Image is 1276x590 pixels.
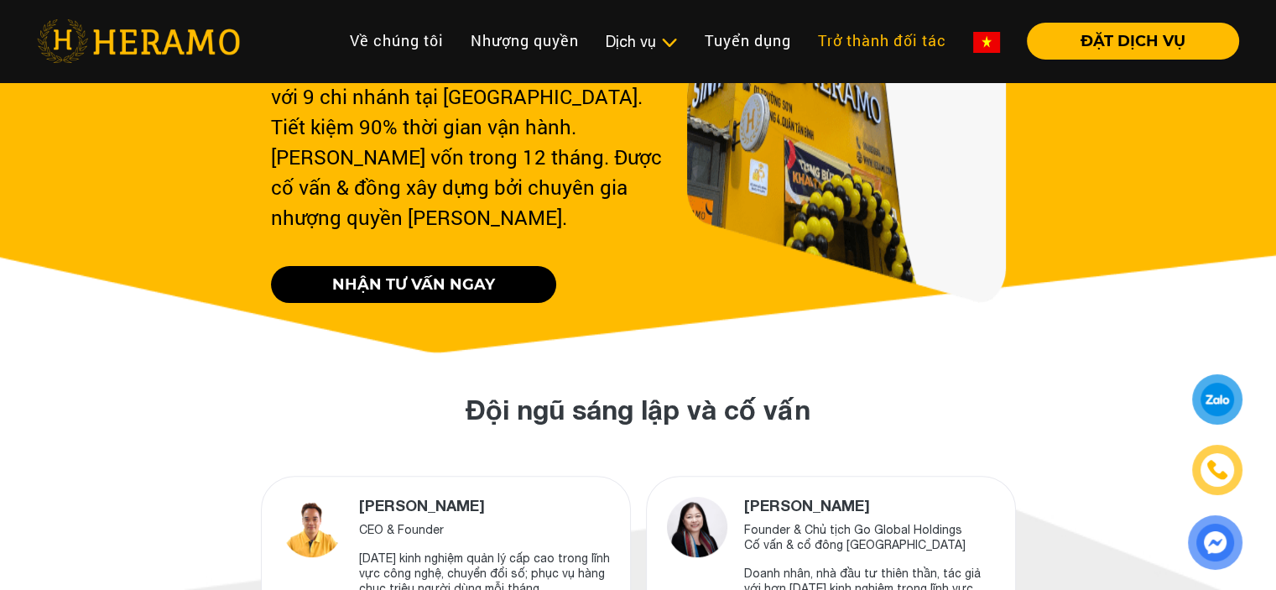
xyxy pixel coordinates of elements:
[667,497,727,557] img: founder_2.png
[1013,34,1239,49] a: ĐẶT DỊCH VỤ
[1195,447,1240,493] a: phone-icon
[805,23,960,59] a: Trở thành đối tác
[359,522,610,537] p: CEO & Founder
[359,497,610,515] h4: [PERSON_NAME]
[973,32,1000,53] img: vn-flag.png
[457,23,592,59] a: Nhượng quyền
[37,19,240,63] img: heramo-logo.png
[660,34,678,51] img: subToggleIcon
[336,23,457,59] a: Về chúng tôi
[1027,23,1239,60] button: ĐẶT DỊCH VỤ
[1206,459,1228,481] img: phone-icon
[273,394,1003,426] h2: Đội ngũ sáng lập và cố vấn
[282,497,342,557] img: founder_1.png
[606,30,678,53] div: Dịch vụ
[271,21,673,232] div: Hệ thống cửa hàng nhượng quyền giặt ủi, giặt hấp, giặt sấy, giặt giày, vệ sinh cao cấp với 9 chi ...
[691,23,805,59] a: Tuyển dụng
[744,522,995,552] p: Founder & Chủ tịch Go Global Holdings Cố vấn & cổ đông [GEOGRAPHIC_DATA]
[744,497,995,515] h4: [PERSON_NAME]
[271,266,556,303] a: NHẬN TƯ VẤN NGAY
